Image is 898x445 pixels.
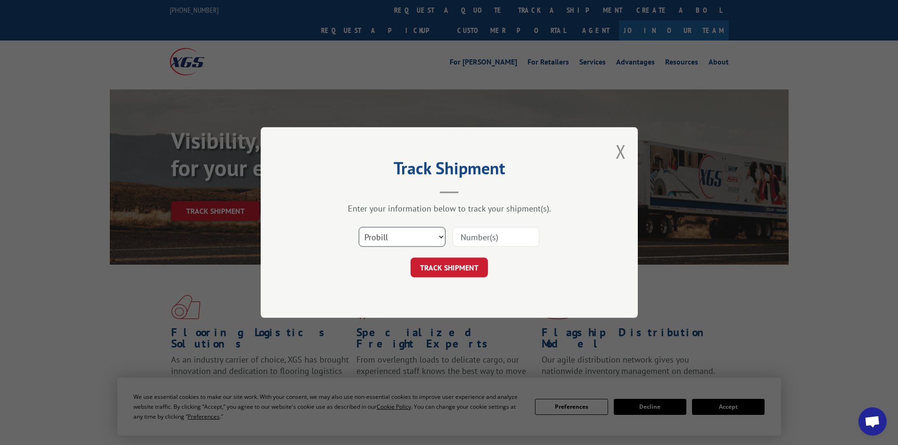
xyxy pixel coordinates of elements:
h2: Track Shipment [308,162,591,179]
div: Enter your information below to track your shipment(s). [308,203,591,214]
button: Close modal [616,139,626,164]
button: TRACK SHIPMENT [411,258,488,277]
input: Number(s) [453,227,539,247]
div: Open chat [858,407,887,436]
